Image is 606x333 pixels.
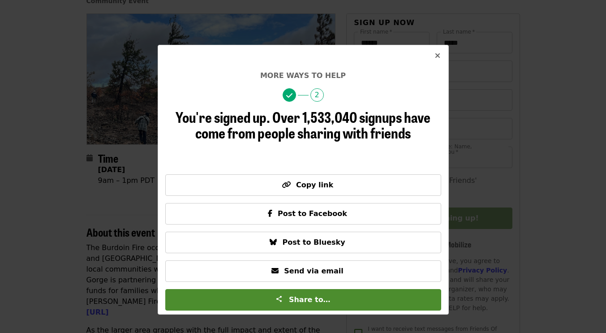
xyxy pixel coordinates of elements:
[427,45,448,67] button: Close
[296,181,333,189] span: Copy link
[289,295,331,304] span: Share to…
[282,181,291,189] i: link icon
[260,71,346,80] span: More ways to help
[284,267,343,275] span: Send via email
[176,106,270,127] span: You're signed up.
[165,289,441,311] button: Share to…
[435,52,440,60] i: times icon
[268,209,272,218] i: facebook-f icon
[165,232,441,253] button: Post to Bluesky
[165,260,441,282] button: Send via email
[270,238,277,247] i: bluesky icon
[195,106,430,143] span: Over 1,533,040 signups have come from people sharing with friends
[271,267,279,275] i: envelope icon
[310,88,324,102] span: 2
[165,203,441,225] button: Post to Facebook
[282,238,345,247] span: Post to Bluesky
[286,91,292,100] i: check icon
[165,174,441,196] button: Copy link
[278,209,347,218] span: Post to Facebook
[275,295,283,303] img: Share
